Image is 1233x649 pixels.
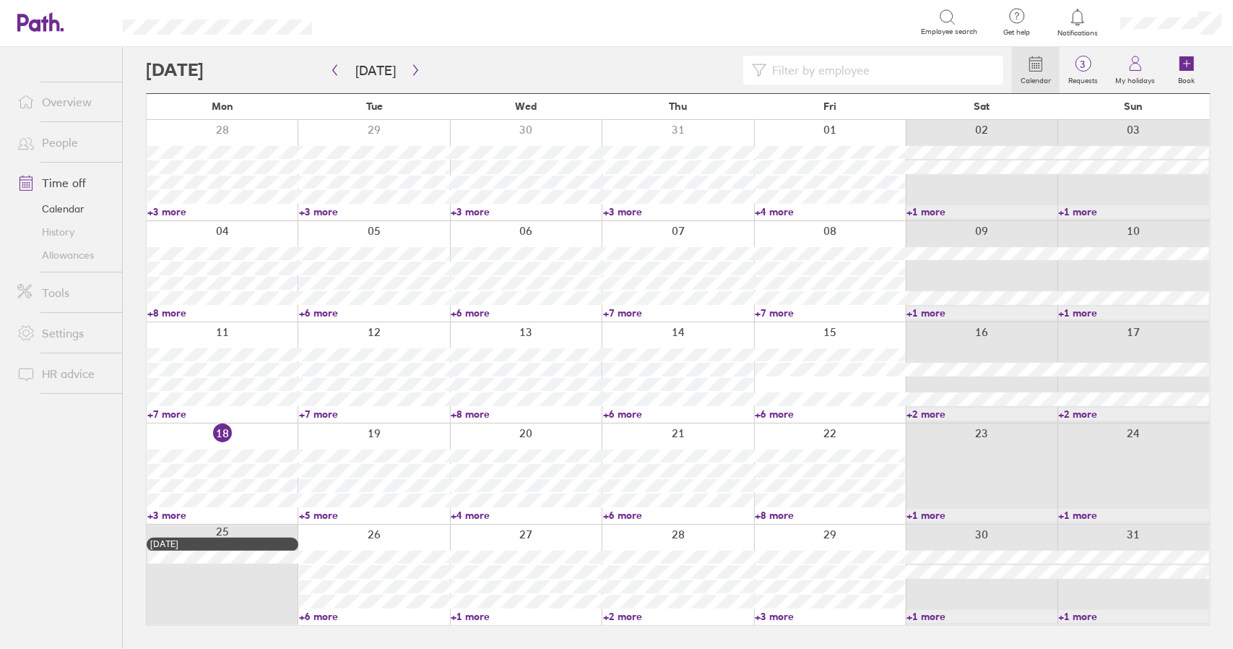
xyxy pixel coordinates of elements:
[6,128,122,157] a: People
[147,509,298,522] a: +3 more
[974,100,990,112] span: Sat
[823,100,836,112] span: Fri
[299,306,449,319] a: +6 more
[212,100,233,112] span: Mon
[6,278,122,307] a: Tools
[6,197,122,220] a: Calendar
[907,610,1057,623] a: +1 more
[669,100,687,112] span: Thu
[1060,72,1107,85] label: Requests
[603,610,753,623] a: +2 more
[907,509,1057,522] a: +1 more
[299,509,449,522] a: +5 more
[1059,306,1209,319] a: +1 more
[1107,47,1164,93] a: My holidays
[766,56,995,84] input: Filter by employee
[150,539,295,549] div: [DATE]
[1012,72,1060,85] label: Calendar
[6,168,122,197] a: Time off
[755,610,905,623] a: +3 more
[6,319,122,348] a: Settings
[603,306,753,319] a: +7 more
[451,306,601,319] a: +6 more
[755,408,905,421] a: +6 more
[755,509,905,522] a: +8 more
[1059,610,1209,623] a: +1 more
[1059,408,1209,421] a: +2 more
[1059,509,1209,522] a: +1 more
[1060,47,1107,93] a: 3Requests
[147,306,298,319] a: +8 more
[755,205,905,218] a: +4 more
[1125,100,1143,112] span: Sun
[907,205,1057,218] a: +1 more
[299,610,449,623] a: +6 more
[603,205,753,218] a: +3 more
[451,408,601,421] a: +8 more
[755,306,905,319] a: +7 more
[1164,47,1210,93] a: Book
[1055,7,1102,38] a: Notifications
[147,205,298,218] a: +3 more
[6,244,122,267] a: Allowances
[1012,47,1060,93] a: Calendar
[147,408,298,421] a: +7 more
[907,306,1057,319] a: +1 more
[451,610,601,623] a: +1 more
[516,100,537,112] span: Wed
[1060,59,1107,70] span: 3
[1107,72,1164,85] label: My holidays
[451,205,601,218] a: +3 more
[993,28,1040,37] span: Get help
[344,59,407,82] button: [DATE]
[366,100,383,112] span: Tue
[1170,72,1204,85] label: Book
[1059,205,1209,218] a: +1 more
[6,87,122,116] a: Overview
[6,220,122,244] a: History
[451,509,601,522] a: +4 more
[907,408,1057,421] a: +2 more
[6,359,122,388] a: HR advice
[603,408,753,421] a: +6 more
[299,205,449,218] a: +3 more
[351,15,388,28] div: Search
[603,509,753,522] a: +6 more
[299,408,449,421] a: +7 more
[1055,29,1102,38] span: Notifications
[921,27,977,36] span: Employee search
